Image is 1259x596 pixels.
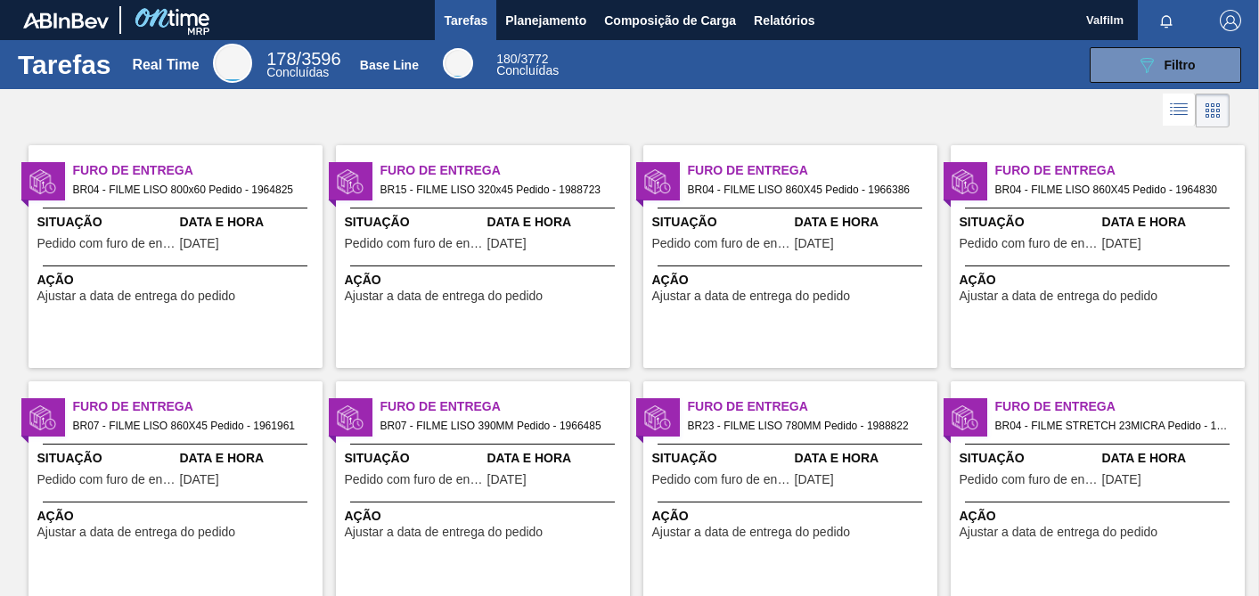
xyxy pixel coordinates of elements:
[496,52,548,66] span: / 3772
[652,473,790,486] span: Pedido com furo de entrega
[37,473,176,486] span: Pedido com furo de entrega
[345,473,483,486] span: Pedido com furo de entrega
[180,449,318,468] span: Data e Hora
[18,54,111,75] h1: Tarefas
[952,168,978,195] img: status
[345,526,544,539] span: Ajustar a data de entrega do pedido
[960,290,1158,303] span: Ajustar a data de entrega do pedido
[795,449,933,468] span: Data e Hora
[496,53,559,77] div: Base Line
[487,213,625,232] span: Data e Hora
[795,213,933,232] span: Data e Hora
[652,237,790,250] span: Pedido com furo de entrega
[1090,47,1241,83] button: Filtro
[496,52,517,66] span: 180
[380,416,616,436] span: BR07 - FILME LISO 390MM Pedido - 1966485
[960,507,1240,526] span: Ação
[960,526,1158,539] span: Ajustar a data de entrega do pedido
[345,237,483,250] span: Pedido com furo de entrega
[652,507,933,526] span: Ação
[37,237,176,250] span: Pedido com furo de entrega
[487,449,625,468] span: Data e Hora
[37,271,318,290] span: Ação
[345,507,625,526] span: Ação
[380,180,616,200] span: BR15 - FILME LISO 320x45 Pedido - 1988723
[73,161,323,180] span: Furo de Entrega
[652,271,933,290] span: Ação
[952,404,978,431] img: status
[652,290,851,303] span: Ajustar a data de entrega do pedido
[73,416,308,436] span: BR07 - FILME LISO 860X45 Pedido - 1961961
[795,237,834,250] span: 12/08/2025,
[960,213,1098,232] span: Situação
[444,10,487,31] span: Tarefas
[995,397,1245,416] span: Furo de Entrega
[995,416,1230,436] span: BR04 - FILME STRETCH 23MICRA Pedido - 1964834
[266,49,296,69] span: 178
[688,416,923,436] span: BR23 - FILME LISO 780MM Pedido - 1988822
[688,180,923,200] span: BR04 - FILME LISO 860X45 Pedido - 1966386
[73,180,308,200] span: BR04 - FILME LISO 800x60 Pedido - 1964825
[960,271,1240,290] span: Ação
[960,473,1098,486] span: Pedido com furo de entrega
[652,449,790,468] span: Situação
[360,58,419,72] div: Base Line
[180,237,219,250] span: 11/08/2025,
[1196,94,1230,127] div: Visão em Cards
[604,10,736,31] span: Composição de Carga
[1102,473,1141,486] span: 11/08/2025,
[652,213,790,232] span: Situação
[29,168,56,195] img: status
[1165,58,1196,72] span: Filtro
[380,161,630,180] span: Furo de Entrega
[213,44,252,83] div: Real Time
[337,404,364,431] img: status
[960,449,1098,468] span: Situação
[1220,10,1241,31] img: Logout
[266,49,340,69] span: / 3596
[644,168,671,195] img: status
[345,213,483,232] span: Situação
[443,48,473,78] div: Base Line
[1102,213,1240,232] span: Data e Hora
[487,237,527,250] span: 12/08/2025,
[23,12,109,29] img: TNhmsLtSVTkK8tSr43FrP2fwEKptu5GPRR3wAAAABJRU5ErkJggg==
[496,63,559,78] span: Concluídas
[180,473,219,486] span: 11/08/2025,
[995,180,1230,200] span: BR04 - FILME LISO 860X45 Pedido - 1964830
[1163,94,1196,127] div: Visão em Lista
[345,290,544,303] span: Ajustar a data de entrega do pedido
[995,161,1245,180] span: Furo de Entrega
[337,168,364,195] img: status
[266,52,340,78] div: Real Time
[132,57,199,73] div: Real Time
[688,161,937,180] span: Furo de Entrega
[29,404,56,431] img: status
[1102,449,1240,468] span: Data e Hora
[37,290,236,303] span: Ajustar a data de entrega do pedido
[37,449,176,468] span: Situação
[380,397,630,416] span: Furo de Entrega
[960,237,1098,250] span: Pedido com furo de entrega
[487,473,527,486] span: 12/08/2025,
[73,397,323,416] span: Furo de Entrega
[345,271,625,290] span: Ação
[345,449,483,468] span: Situação
[795,473,834,486] span: 12/08/2025,
[37,507,318,526] span: Ação
[266,65,329,79] span: Concluídas
[652,526,851,539] span: Ajustar a data de entrega do pedido
[505,10,586,31] span: Planejamento
[688,397,937,416] span: Furo de Entrega
[644,404,671,431] img: status
[1102,237,1141,250] span: 11/08/2025,
[1138,8,1195,33] button: Notificações
[37,526,236,539] span: Ajustar a data de entrega do pedido
[180,213,318,232] span: Data e Hora
[37,213,176,232] span: Situação
[754,10,814,31] span: Relatórios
